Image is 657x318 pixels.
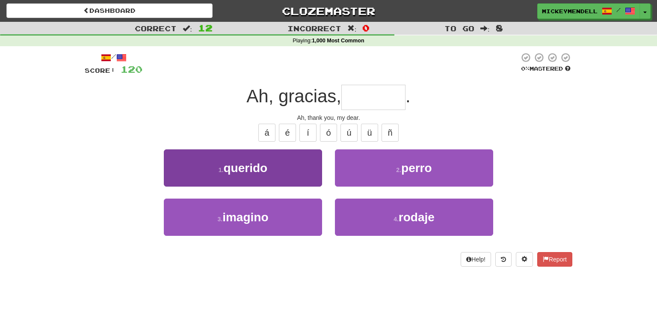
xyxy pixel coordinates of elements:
[542,7,598,15] span: mickeymendell
[519,65,572,73] div: Mastered
[219,166,224,173] small: 1 .
[480,25,490,32] span: :
[362,23,370,33] span: 0
[85,52,142,63] div: /
[246,86,341,106] span: Ah, gracias,
[164,199,322,236] button: 3.imagino
[444,24,474,33] span: To go
[258,124,275,142] button: á
[537,252,572,267] button: Report
[401,161,432,175] span: perro
[537,3,640,19] a: mickeymendell /
[121,64,142,74] span: 120
[183,25,192,32] span: :
[198,23,213,33] span: 12
[335,149,493,187] button: 2.perro
[461,252,491,267] button: Help!
[164,149,322,187] button: 1.querido
[217,216,222,223] small: 3 .
[85,113,572,122] div: Ah, thank you, my dear.
[382,124,399,142] button: ñ
[496,23,503,33] span: 8
[347,25,357,32] span: :
[225,3,432,18] a: Clozemaster
[279,124,296,142] button: é
[394,216,399,223] small: 4 .
[299,124,317,142] button: í
[616,7,621,13] span: /
[312,38,364,44] strong: 1,000 Most Common
[335,199,493,236] button: 4.rodaje
[396,166,401,173] small: 2 .
[85,67,115,74] span: Score:
[521,65,530,72] span: 0 %
[222,211,268,224] span: imagino
[224,161,268,175] span: querido
[495,252,512,267] button: Round history (alt+y)
[135,24,177,33] span: Correct
[340,124,358,142] button: ú
[405,86,411,106] span: .
[399,211,435,224] span: rodaje
[287,24,341,33] span: Incorrect
[361,124,378,142] button: ü
[6,3,213,18] a: Dashboard
[320,124,337,142] button: ó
